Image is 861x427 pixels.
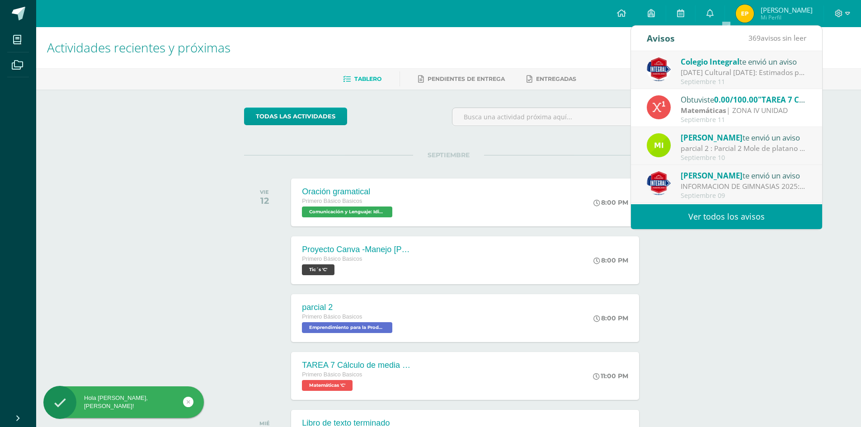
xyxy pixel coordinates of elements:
div: 12 [260,195,269,206]
div: Obtuviste en [681,94,806,105]
a: Pendientes de entrega [418,72,505,86]
span: [PERSON_NAME] [681,132,743,143]
div: Avisos [647,26,675,51]
a: Entregadas [527,72,576,86]
div: Septiembre 09 [681,192,806,200]
a: todas las Actividades [244,108,347,125]
input: Busca una actividad próxima aquí... [452,108,653,126]
div: MIÉ [259,420,270,427]
span: Colegio Integral [681,56,739,67]
span: 0.00/100.00 [714,94,758,105]
span: [PERSON_NAME] [681,170,743,181]
div: 8:00 PM [593,198,628,206]
span: [PERSON_NAME] [761,5,813,14]
div: Septiembre 10 [681,154,806,162]
span: Matemáticas 'C' [302,380,353,391]
div: TAREA 7 Cálculo de media aritmética, moda y mediana en datos agrupados en intervalos [302,361,410,370]
a: Ver todos los avisos [631,204,822,229]
span: Primero Básico Basicos [302,371,362,378]
span: Tablero [354,75,381,82]
span: 369 [748,33,761,43]
div: Hola [PERSON_NAME], [PERSON_NAME]! [43,394,204,410]
div: 8:00 PM [593,256,628,264]
div: Oración gramatical [302,187,395,197]
div: VIE [260,189,269,195]
span: Primero Básico Basicos [302,314,362,320]
span: Tic´s 'C' [302,264,334,275]
div: parcial 2 : Parcial 2 Mole de platano grupal 6 plátanos bien maduros, cortados en rodajas largas.... [681,143,806,154]
div: 8:00 PM [593,314,628,322]
div: Mañana Cultural 12 de septiembre: Estimados padres de familia tomar en cuenta el horario de salid... [681,67,806,78]
img: 787040e7a78eb0fdcffd44337a306522.png [736,5,754,23]
span: SEPTIEMBRE [413,151,484,159]
img: 3d8ecf278a7f74c562a74fe44b321cd5.png [647,57,671,81]
div: Septiembre 11 [681,116,806,124]
a: Tablero [343,72,381,86]
strong: Matemáticas [681,105,726,115]
div: INFORMACION DE GIMNASIAS 2025: Estimados padres de familia, por este medio se les informa que las... [681,181,806,192]
div: Proyecto Canva -Manejo [PERSON_NAME] -Uso de elementos gráficos [302,245,410,254]
span: Entregadas [536,75,576,82]
div: | ZONA IV UNIDAD [681,105,806,116]
span: Emprendimiento para la Productividad 'C' [302,322,392,333]
span: avisos sin leer [748,33,806,43]
span: Mi Perfil [761,14,813,21]
img: 805d0fc3735f832b0a145cc0fd8c7d46.png [647,171,671,195]
span: Pendientes de entrega [428,75,505,82]
div: te envió un aviso [681,56,806,67]
div: Septiembre 11 [681,78,806,86]
span: Actividades recientes y próximas [47,39,231,56]
div: 11:00 PM [593,372,628,380]
div: te envió un aviso [681,169,806,181]
img: 8f4af3fe6ec010f2c87a2f17fab5bf8c.png [647,133,671,157]
div: parcial 2 [302,303,395,312]
span: Primero Básico Basicos [302,198,362,204]
span: Primero Básico Basicos [302,256,362,262]
div: te envió un aviso [681,131,806,143]
span: Comunicación y Lenguaje: Idioma Español 'C' [302,206,392,217]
